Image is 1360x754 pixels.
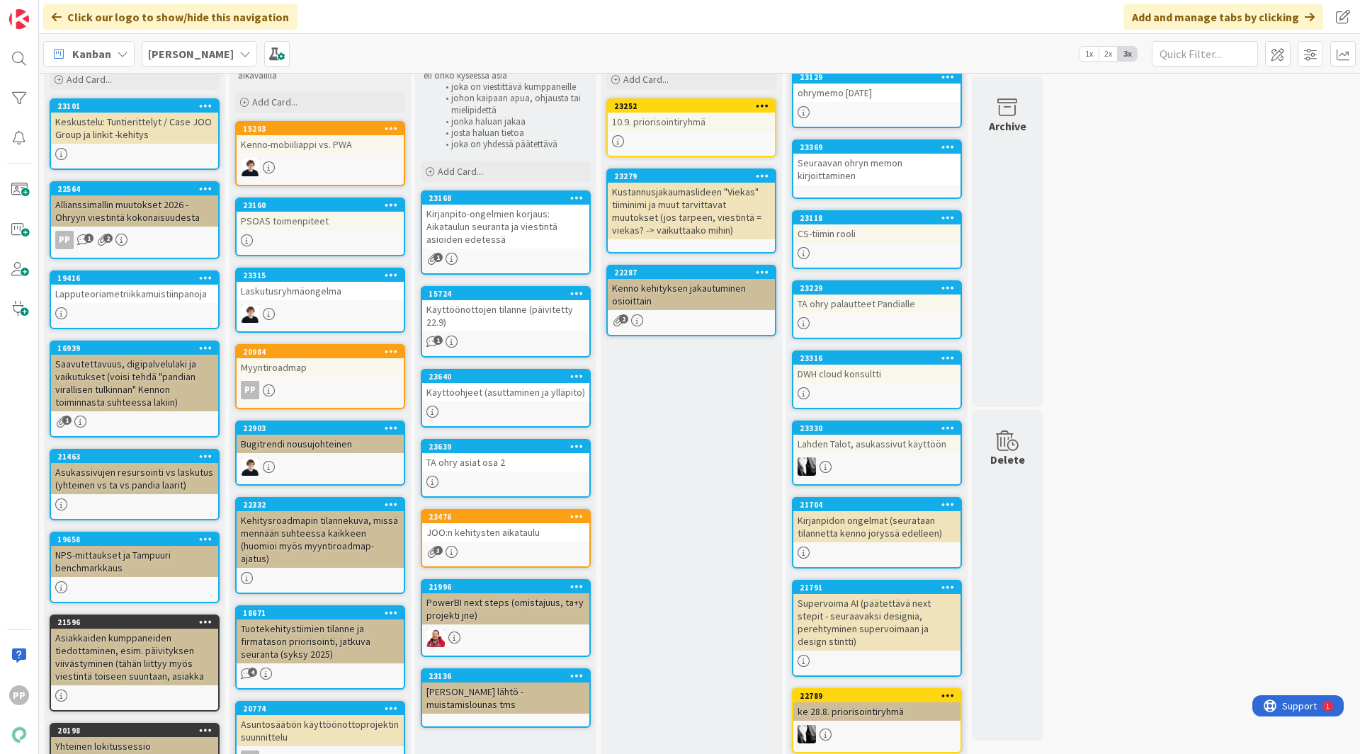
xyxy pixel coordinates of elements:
[252,96,297,108] span: Add Card...
[800,500,960,510] div: 21704
[51,231,218,249] div: PP
[51,450,218,463] div: 21463
[793,690,960,721] div: 22789ke 28.8. priorisointiryhmä
[51,546,218,577] div: NPS-mittaukset ja Tampuuri benchmarkkaus
[243,270,404,280] div: 23315
[793,154,960,185] div: Seuraavan ohryn memon kirjoittaminen
[608,100,775,113] div: 23252
[248,668,257,677] span: 4
[793,141,960,154] div: 23369
[243,608,404,618] div: 18671
[793,435,960,453] div: Lahden Talot, asukassivut käyttöön
[800,691,960,701] div: 22789
[241,381,259,399] div: PP
[422,581,589,593] div: 21996
[84,234,93,243] span: 1
[800,72,960,82] div: 23129
[800,423,960,433] div: 23330
[9,685,29,705] div: PP
[51,342,218,411] div: 16939Saavutettavuus, digipalvelulaki ja vaikutukset (voisi tehdä "pandian virallisen tulkinnan" K...
[243,704,404,714] div: 20774
[51,533,218,577] div: 19658NPS-mittaukset ja Tampuuri benchmarkkaus
[422,205,589,249] div: Kirjanpito-ongelmien korjaus: Aikataulun seuranta ja viestintä asioiden edetessä
[57,101,218,111] div: 23101
[9,725,29,745] img: avatar
[1118,47,1137,61] span: 3x
[237,702,404,746] div: 20774Asuntosäätiön käyttöönottoprojektin suunnittelu
[438,127,589,139] li: josta haluan tietoa
[793,352,960,383] div: 23316DWH cloud konsultti
[237,607,404,619] div: 18671
[422,581,589,624] div: 21996PowerBI next steps (omistajuus, ta+y projekti jne)
[793,224,960,243] div: CS-tiimin rooli
[438,116,589,127] li: jonka haluan jakaa
[57,452,218,462] div: 21463
[57,343,218,353] div: 16939
[237,498,404,511] div: 22332
[793,282,960,313] div: 23229TA ohry palautteet Pandialle
[57,535,218,544] div: 19658
[793,295,960,313] div: TA ohry palautteet Pandialle
[989,118,1026,135] div: Archive
[422,682,589,714] div: [PERSON_NAME] lähtö - muistamislounas tms
[51,616,218,629] div: 21596
[793,702,960,721] div: ke 28.8. priorisointiryhmä
[51,113,218,144] div: Keskustelu: Tuntierittelyt / Case JOO Group ja linkit -kehitys
[614,171,775,181] div: 23279
[798,457,816,476] img: KV
[51,629,218,685] div: Asiakkaiden kumppaneiden tiedottaminen, esim. päivityksen viivästyminen (tähän liittyy myös viest...
[51,195,218,227] div: Allianssimallin muutokset 2026 - Ohryyn viestintä kokonaisuudesta
[422,670,589,714] div: 23136[PERSON_NAME] lähtö - muistamislounas tms
[433,253,443,262] span: 1
[438,81,589,93] li: joka on viestittävä kumppaneille
[51,272,218,303] div: 19416Lapputeoriametriikkamuistiinpanoja
[422,370,589,383] div: 23640
[793,422,960,453] div: 23330Lahden Talot, asukassivut käyttöön
[433,546,443,555] span: 3
[422,300,589,331] div: Käyttöönottojen tilanne (päivitetty 22.9)
[429,372,589,382] div: 23640
[793,141,960,185] div: 23369Seuraavan ohryn memon kirjoittaminen
[429,512,589,522] div: 23476
[793,457,960,476] div: KV
[148,47,234,61] b: [PERSON_NAME]
[51,100,218,113] div: 23101
[243,500,404,510] div: 22332
[57,726,218,736] div: 20198
[237,422,404,453] div: 22903Bugitrendi nousujohteinen
[57,273,218,283] div: 19416
[241,457,259,476] img: MT
[422,670,589,682] div: 23136
[793,422,960,435] div: 23330
[237,511,404,568] div: Kehitysroadmapin tilannekuva, missä mennään suhteessa kaikkeen (huomioi myös myyntiroadmap-ajatus)
[438,93,589,116] li: johon kaipaan apua, ohjausta tai mielipidettä
[237,702,404,715] div: 20774
[793,498,960,542] div: 21704Kirjanpidon ongelmat (seurataan tilannetta kenno joryssä edelleen)
[422,510,589,523] div: 23476
[793,365,960,383] div: DWH cloud konsultti
[800,583,960,593] div: 21791
[103,234,113,243] span: 2
[237,498,404,568] div: 22332Kehitysroadmapin tilannekuva, missä mennään suhteessa kaikkeen (huomioi myös myyntiroadmap-a...
[608,279,775,310] div: Kenno kehityksen jakautuminen osioittain
[608,170,775,183] div: 23279
[237,122,404,135] div: 15293
[237,269,404,282] div: 23315
[51,450,218,494] div: 21463Asukassivujen resursointi vs laskutus (yhteinen vs ta vs pandia laarit)
[800,142,960,152] div: 23369
[614,268,775,278] div: 22287
[429,289,589,299] div: 15724
[793,212,960,224] div: 23118
[608,113,775,131] div: 10.9. priorisointiryhmä
[422,523,589,542] div: JOO:n kehitysten aikataulu
[51,183,218,227] div: 22564Allianssimallin muutokset 2026 - Ohryyn viestintä kokonaisuudesta
[422,593,589,624] div: PowerBI next steps (omistajuus, ta+y projekti jne)
[237,358,404,377] div: Myyntiroadmap
[793,594,960,651] div: Supervoima AI (päätettävä next stepit - seuraavaksi designia, perehtyminen supervoimaan ja design...
[793,84,960,102] div: ohrymemo [DATE]
[237,457,404,476] div: MT
[237,199,404,230] div: 23160PSOAS toimenpiteet
[793,581,960,651] div: 21791Supervoima AI (päätettävä next stepit - seuraavaksi designia, perehtyminen supervoimaan ja d...
[237,282,404,300] div: Laskutusryhmäongelma
[793,511,960,542] div: Kirjanpidon ongelmat (seurataan tilannetta kenno joryssä edelleen)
